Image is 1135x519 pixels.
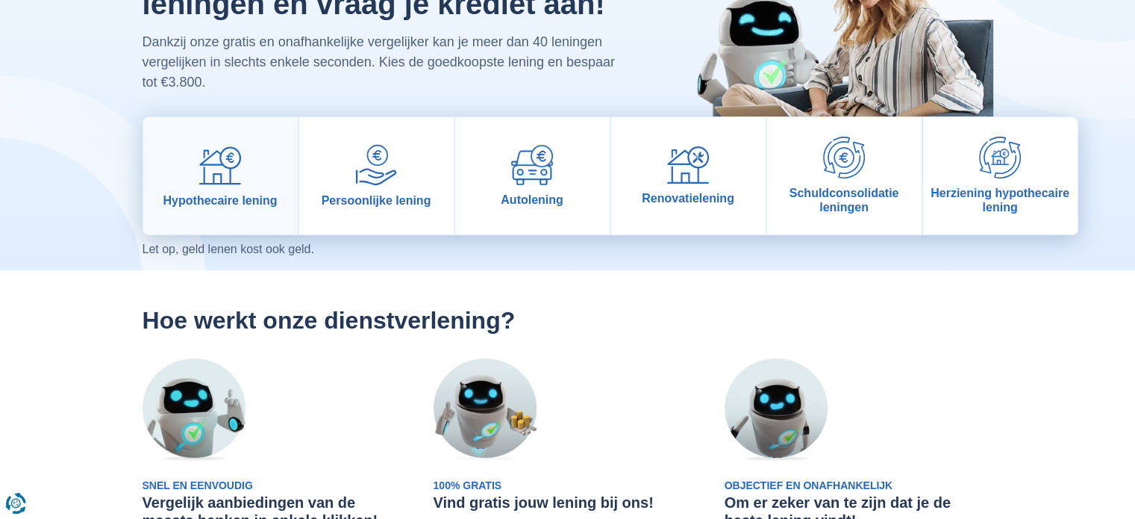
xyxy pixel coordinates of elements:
[163,193,278,208] span: Hypothecaire lening
[143,358,246,461] img: Snel en eenvoudig
[511,145,553,185] img: Autolening
[299,117,454,234] a: Persoonlijke lening
[929,186,1072,214] span: Herziening hypothecaire lening
[823,137,865,178] img: Schuldconsolidatie leningen
[143,306,993,335] h2: Hoe werkt onze dienstverlening?
[725,358,828,461] img: Objectief en onafhankelijk
[979,137,1021,178] img: Herziening hypothecaire lening
[667,146,709,184] img: Renovatielening
[767,117,922,234] a: Schuldconsolidatie leningen
[773,186,916,214] span: Schuldconsolidatie leningen
[725,479,893,491] span: Objectief en onafhankelijk
[355,144,397,186] img: Persoonlijke lening
[434,358,537,461] img: 100% gratis
[143,32,630,93] p: Dankzij onze gratis en onafhankelijke vergelijker kan je meer dan 40 leningen vergelijken in slec...
[322,193,431,208] span: Persoonlijke lening
[501,193,563,207] span: Autolening
[143,479,253,491] span: Snel en eenvoudig
[455,117,610,234] a: Autolening
[642,191,734,205] span: Renovatielening
[434,494,702,512] h3: Vind gratis jouw lening bij ons!
[434,479,502,491] span: 100% gratis
[611,117,766,234] a: Renovatielening
[199,144,241,186] img: Hypothecaire lening
[143,117,298,234] a: Hypothecaire lening
[923,117,1078,234] a: Herziening hypothecaire lening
